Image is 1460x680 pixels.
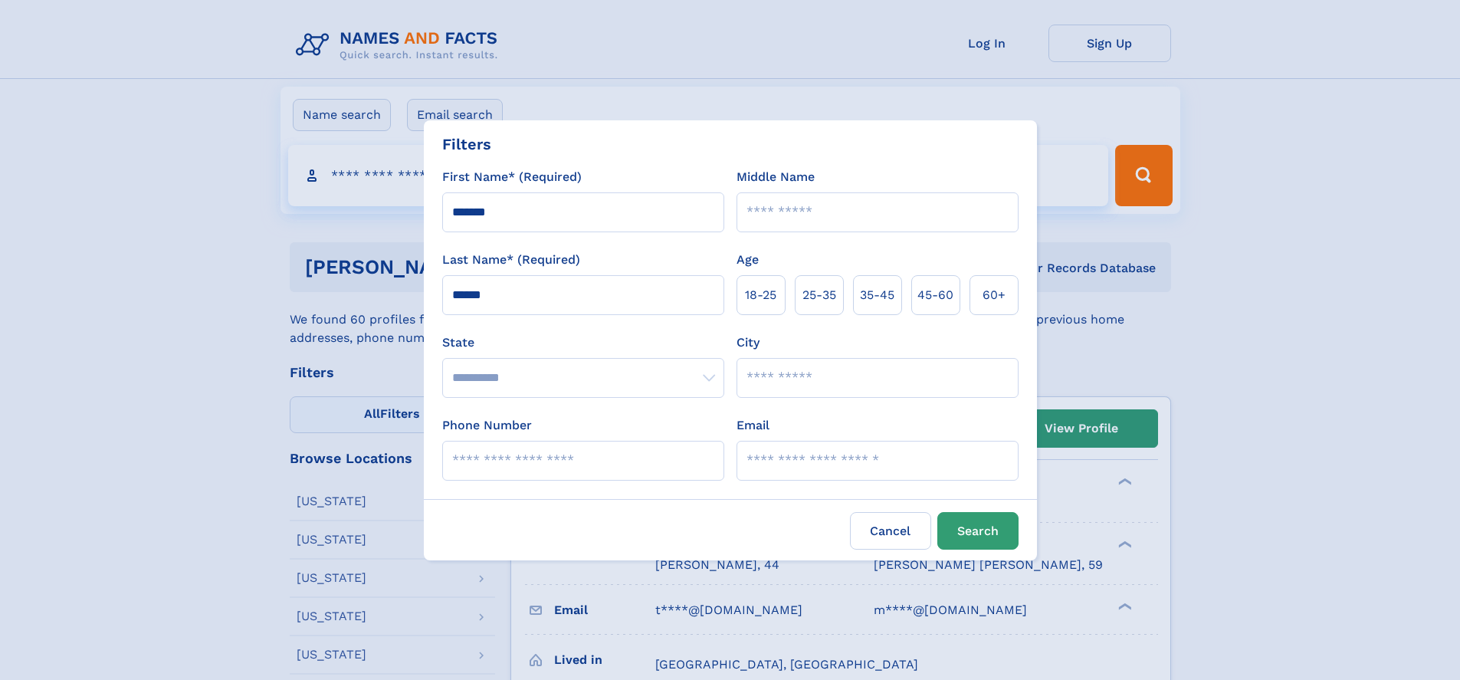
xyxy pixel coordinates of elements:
[937,512,1019,550] button: Search
[737,251,759,269] label: Age
[860,286,894,304] span: 35‑45
[442,168,582,186] label: First Name* (Required)
[983,286,1006,304] span: 60+
[802,286,836,304] span: 25‑35
[917,286,953,304] span: 45‑60
[737,168,815,186] label: Middle Name
[442,333,724,352] label: State
[737,333,760,352] label: City
[737,416,769,435] label: Email
[442,416,532,435] label: Phone Number
[745,286,776,304] span: 18‑25
[442,133,491,156] div: Filters
[850,512,931,550] label: Cancel
[442,251,580,269] label: Last Name* (Required)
